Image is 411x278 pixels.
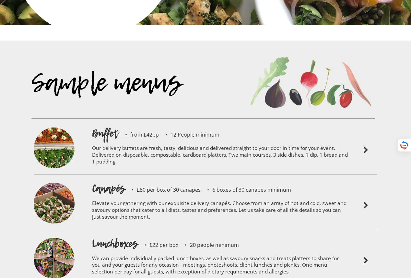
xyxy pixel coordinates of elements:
[138,242,178,248] p: £22 per box
[92,236,138,251] h1: Lunchboxes
[201,187,291,192] p: 6 boxes of 30 canapes minimum
[125,187,201,192] p: £80 per box of 30 canapes
[92,196,348,226] p: Elevate your gathering with our exquisite delivery canapés. Choose from an array of hot and cold,...
[178,242,239,248] p: 20 people minimum
[92,140,348,171] p: Our delivery buffets are fresh, tasty, delicious and delivered straight to your door in time for ...
[159,132,219,137] p: 12 People minimum
[31,79,243,118] div: Sample menus
[92,181,125,196] h1: Canapés
[119,132,159,137] p: from £42pp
